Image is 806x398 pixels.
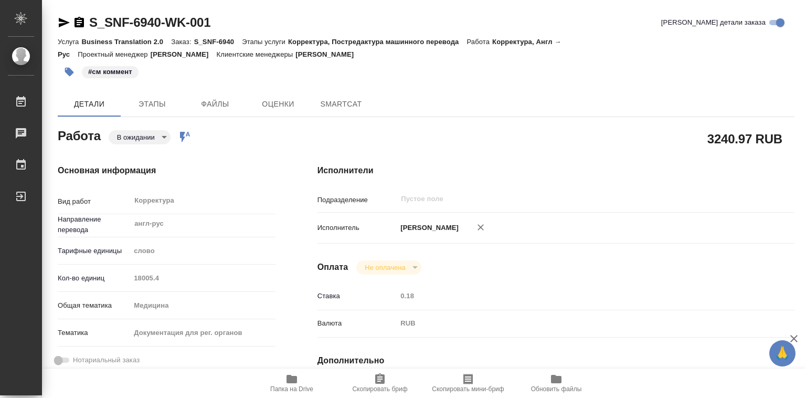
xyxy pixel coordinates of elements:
[58,196,130,207] p: Вид работ
[114,133,158,142] button: В ожидании
[194,38,242,46] p: S_SNF-6940
[400,193,730,205] input: Пустое поле
[88,67,132,77] p: #см коммент
[58,273,130,284] p: Кол-во единиц
[352,385,407,393] span: Скопировать бриф
[295,50,362,58] p: [PERSON_NAME]
[773,342,791,364] span: 🙏
[109,130,171,144] div: В ожидании
[58,16,70,29] button: Скопировать ссылку для ЯМессенджера
[316,98,366,111] span: SmartCat
[317,261,348,274] h4: Оплата
[58,38,81,46] p: Услуга
[362,263,408,272] button: Не оплачена
[661,17,766,28] span: [PERSON_NAME] детали заказа
[78,50,150,58] p: Проектный менеджер
[317,195,397,205] p: Подразделение
[317,318,397,329] p: Валюта
[73,355,140,365] span: Нотариальный заказ
[288,38,466,46] p: Корректура, Постредактура машинного перевода
[317,291,397,301] p: Ставка
[58,300,130,311] p: Общая тематика
[130,324,275,342] div: Документация для рег. органов
[769,340,796,366] button: 🙏
[171,38,194,46] p: Заказ:
[58,60,81,83] button: Добавить тэг
[707,130,782,148] h2: 3240.97 RUB
[242,38,288,46] p: Этапы услуги
[89,15,210,29] a: S_SNF-6940-WK-001
[432,385,504,393] span: Скопировать мини-бриф
[217,50,296,58] p: Клиентские менеджеры
[531,385,582,393] span: Обновить файлы
[248,369,336,398] button: Папка на Drive
[81,67,140,76] span: см коммент
[130,297,275,315] div: Медицина
[190,98,240,111] span: Файлы
[151,50,217,58] p: [PERSON_NAME]
[397,315,755,332] div: RUB
[64,98,114,111] span: Детали
[58,164,275,177] h4: Основная информация
[424,369,512,398] button: Скопировать мини-бриф
[253,98,303,111] span: Оценки
[397,288,755,303] input: Пустое поле
[317,164,794,177] h4: Исполнители
[130,242,275,260] div: слово
[512,369,600,398] button: Обновить файлы
[336,369,424,398] button: Скопировать бриф
[397,223,459,233] p: [PERSON_NAME]
[58,214,130,235] p: Направление перевода
[466,38,492,46] p: Работа
[58,125,101,144] h2: Работа
[81,38,171,46] p: Business Translation 2.0
[58,328,130,338] p: Тематика
[317,223,397,233] p: Исполнитель
[73,16,86,29] button: Скопировать ссылку
[58,246,130,256] p: Тарифные единицы
[356,260,421,275] div: В ожидании
[127,98,177,111] span: Этапы
[130,270,275,286] input: Пустое поле
[317,354,794,367] h4: Дополнительно
[270,385,313,393] span: Папка на Drive
[469,216,492,239] button: Удалить исполнителя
